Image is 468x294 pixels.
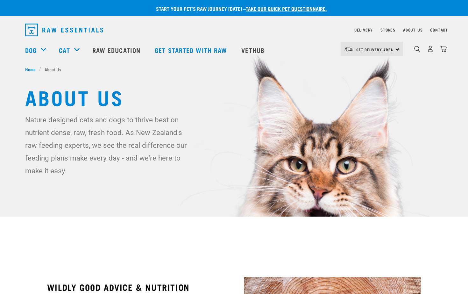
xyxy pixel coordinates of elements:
[403,29,422,31] a: About Us
[25,66,36,73] span: Home
[25,113,192,177] p: Nature designed cats and dogs to thrive best on nutrient dense, raw, fresh food. As New Zealand's...
[20,21,448,39] nav: dropdown navigation
[427,46,434,52] img: user.png
[380,29,395,31] a: Stores
[356,48,393,51] span: Set Delivery Area
[440,46,447,52] img: home-icon@2x.png
[25,66,39,73] a: Home
[235,37,273,63] a: Vethub
[25,24,103,36] img: Raw Essentials Logo
[148,37,235,63] a: Get started with Raw
[25,66,443,73] nav: breadcrumbs
[246,7,327,10] a: take our quick pet questionnaire.
[430,29,448,31] a: Contact
[25,45,37,55] a: Dog
[25,85,443,108] h1: About Us
[344,46,353,52] img: van-moving.png
[86,37,148,63] a: Raw Education
[354,29,373,31] a: Delivery
[414,46,420,52] img: home-icon-1@2x.png
[47,282,224,292] h3: WILDLY GOOD ADVICE & NUTRITION
[59,45,70,55] a: Cat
